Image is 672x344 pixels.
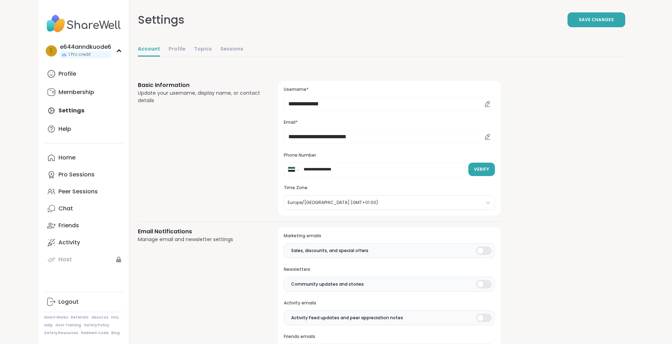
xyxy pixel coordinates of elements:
a: Safety Resources [44,331,78,336]
a: Membership [44,84,123,101]
a: About Us [91,315,108,320]
a: Redeem Code [81,331,108,336]
a: Host Training [56,323,81,328]
a: Pro Sessions [44,166,123,183]
a: Topics [194,42,212,57]
div: Logout [58,298,79,306]
div: Manage email and newsletter settings [138,236,261,243]
h3: Activity emails [284,300,495,306]
a: Chat [44,200,123,217]
a: Safety Policy [84,323,109,328]
a: Profile [169,42,186,57]
span: Sales, discounts, and special offers [291,247,368,254]
a: Referrals [71,315,89,320]
span: e [50,46,53,56]
a: Profile [44,65,123,82]
a: Logout [44,293,123,310]
span: Save Changes [579,17,614,23]
a: FAQ [111,315,119,320]
a: How It Works [44,315,68,320]
div: Settings [138,11,185,28]
button: Save Changes [567,12,625,27]
div: Update your username, display name, or contact details [138,89,261,104]
a: Peer Sessions [44,183,123,200]
h3: Email* [284,119,495,126]
button: Verify [468,163,495,176]
span: 1 Pro credit [68,52,91,58]
h3: Phone Number [284,152,495,158]
div: Peer Sessions [58,188,98,196]
a: Host [44,251,123,268]
div: Profile [58,70,76,78]
div: Help [58,125,71,133]
h3: Email Notifications [138,227,261,236]
div: e644anndkuode6 [60,43,111,51]
div: Friends [58,222,79,229]
span: Verify [474,166,489,173]
div: Home [58,154,75,162]
span: Community updates and stories [291,281,364,287]
div: Membership [58,88,94,96]
a: Activity [44,234,123,251]
a: Help [44,323,53,328]
h3: Username* [284,87,495,93]
a: Sessions [220,42,243,57]
h3: Marketing emails [284,233,495,239]
a: Blog [111,331,120,336]
div: Activity [58,239,80,246]
h3: Basic Information [138,81,261,89]
div: Chat [58,205,73,212]
a: Account [138,42,160,57]
h3: Friends emails [284,334,495,340]
span: Activity Feed updates and peer appreciation notes [291,315,403,321]
a: Help [44,121,123,138]
a: Friends [44,217,123,234]
a: Home [44,149,123,166]
h3: Time Zone [284,185,495,191]
h3: Newsletters [284,267,495,273]
img: ShareWell Nav Logo [44,11,123,36]
div: Pro Sessions [58,171,95,179]
div: Host [58,256,72,263]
